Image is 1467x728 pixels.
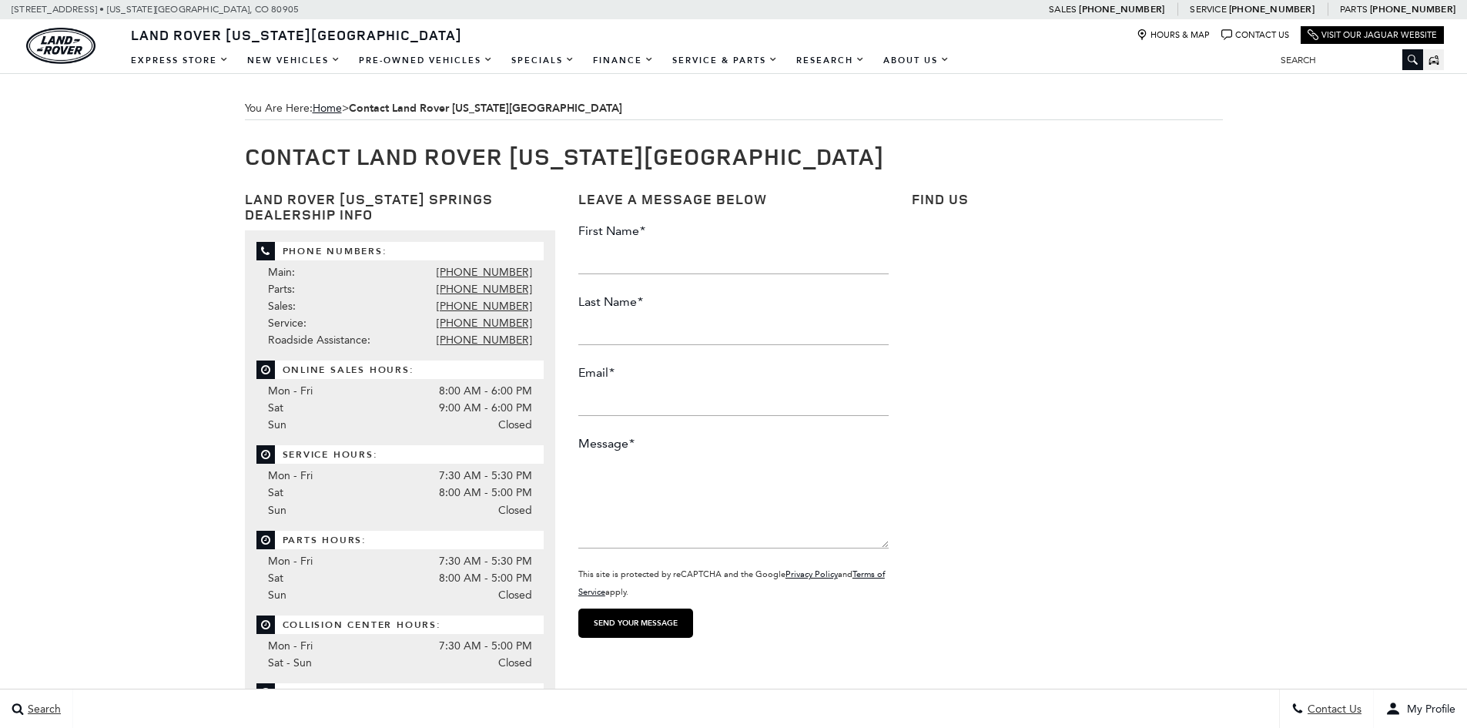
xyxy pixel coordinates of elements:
[268,589,286,602] span: Sun
[787,47,874,74] a: Research
[1221,29,1289,41] a: Contact Us
[268,334,370,347] span: Roadside Assistance:
[245,192,555,223] h3: Land Rover [US_STATE] Springs Dealership Info
[663,47,787,74] a: Service & Parts
[122,47,959,74] nav: Main Navigation
[437,300,532,313] a: [PHONE_NUMBER]
[912,215,1222,519] iframe: Dealer location map
[578,294,643,310] label: Last Name
[578,609,693,638] input: Send your message
[24,703,61,716] span: Search
[238,47,350,74] a: New Vehicles
[439,383,532,400] span: 8:00 AM - 6:00 PM
[439,400,532,417] span: 9:00 AM - 6:00 PM
[26,28,95,64] a: land-rover
[912,192,1222,207] h3: Find Us
[502,47,584,74] a: Specials
[268,504,286,517] span: Sun
[349,101,622,116] strong: Contact Land Rover [US_STATE][GEOGRAPHIC_DATA]
[122,47,238,74] a: EXPRESS STORE
[268,300,296,313] span: Sales:
[245,97,1223,120] span: You Are Here:
[1340,4,1368,15] span: Parts
[439,553,532,570] span: 7:30 AM - 5:30 PM
[578,569,885,597] small: This site is protected by reCAPTCHA and the Google and apply.
[578,223,645,240] label: First Name
[437,317,532,330] a: [PHONE_NUMBER]
[498,417,532,434] span: Closed
[350,47,502,74] a: Pre-Owned Vehicles
[437,334,532,347] a: [PHONE_NUMBER]
[578,435,635,452] label: Message
[256,683,544,702] span: Finance Hours:
[245,97,1223,120] div: Breadcrumbs
[439,485,532,502] span: 8:00 AM - 5:00 PM
[498,502,532,519] span: Closed
[1269,51,1423,69] input: Search
[245,143,1223,169] h1: Contact Land Rover [US_STATE][GEOGRAPHIC_DATA]
[439,638,532,655] span: 7:30 AM - 5:00 PM
[1308,29,1437,41] a: Visit Our Jaguar Website
[131,25,462,44] span: Land Rover [US_STATE][GEOGRAPHIC_DATA]
[268,555,313,568] span: Mon - Fri
[313,102,342,115] a: Home
[1304,703,1361,716] span: Contact Us
[437,266,532,279] a: [PHONE_NUMBER]
[578,192,889,207] h3: Leave a Message Below
[268,384,313,398] span: Mon - Fri
[785,569,838,579] a: Privacy Policy
[12,4,299,15] a: [STREET_ADDRESS] • [US_STATE][GEOGRAPHIC_DATA], CO 80905
[437,283,532,296] a: [PHONE_NUMBER]
[256,242,544,260] span: Phone Numbers:
[268,317,306,330] span: Service:
[584,47,663,74] a: Finance
[1079,3,1164,15] a: [PHONE_NUMBER]
[1137,29,1210,41] a: Hours & Map
[268,469,313,482] span: Mon - Fri
[268,486,283,499] span: Sat
[268,418,286,431] span: Sun
[439,468,532,485] span: 7:30 AM - 5:30 PM
[268,572,283,585] span: Sat
[578,569,885,597] a: Terms of Service
[256,445,544,464] span: Service Hours:
[256,531,544,549] span: Parts Hours:
[1229,3,1315,15] a: [PHONE_NUMBER]
[313,102,622,115] span: >
[1049,4,1077,15] span: Sales
[268,656,312,669] span: Sat - Sun
[256,616,544,634] span: Collision Center Hours:
[26,28,95,64] img: Land Rover
[268,401,283,414] span: Sat
[256,361,544,379] span: Online Sales Hours:
[874,47,959,74] a: About Us
[268,639,313,653] span: Mon - Fri
[122,25,471,44] a: Land Rover [US_STATE][GEOGRAPHIC_DATA]
[498,655,532,672] span: Closed
[1190,4,1226,15] span: Service
[268,266,295,279] span: Main:
[578,364,615,381] label: Email
[498,587,532,604] span: Closed
[1374,689,1467,728] button: user-profile-menu
[1370,3,1455,15] a: [PHONE_NUMBER]
[268,283,295,296] span: Parts:
[439,570,532,587] span: 8:00 AM - 5:00 PM
[1401,703,1455,716] span: My Profile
